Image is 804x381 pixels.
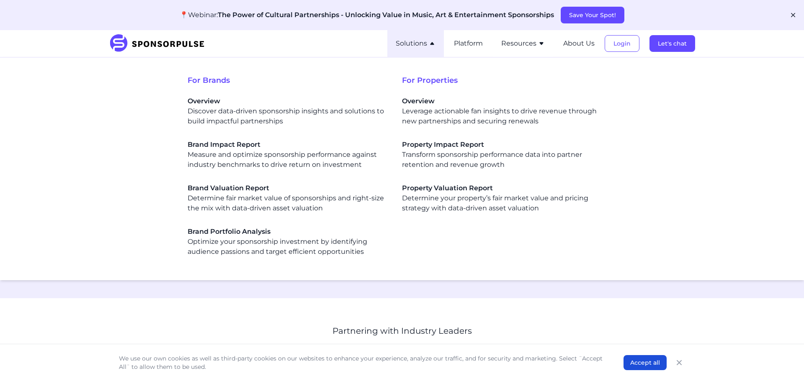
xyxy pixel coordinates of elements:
a: Brand Valuation ReportDetermine fair market value of sponsorships and right-size the mix with dat... [188,183,389,213]
a: Property Valuation ReportDetermine your property’s fair market value and pricing strategy with da... [402,183,603,213]
span: Property Valuation Report [402,183,603,193]
a: OverviewLeverage actionable fan insights to drive revenue through new partnerships and securing r... [402,96,603,126]
span: Brand Impact Report [188,140,389,150]
a: Platform [454,40,483,47]
span: For Brands [188,74,402,86]
span: Overview [402,96,603,106]
a: Login [605,40,639,47]
a: OverviewDiscover data-driven sponsorship insights and solutions to build impactful partnerships [188,96,389,126]
a: Brand Impact ReportMeasure and optimize sponsorship performance against industry benchmarks to dr... [188,140,389,170]
p: Partnering with Industry Leaders [211,325,594,337]
span: Overview [188,96,389,106]
img: SponsorPulse [109,34,211,53]
a: Brand Portfolio AnalysisOptimize your sponsorship investment by identifying audience passions and... [188,227,389,257]
span: Brand Valuation Report [188,183,389,193]
button: About Us [563,38,595,49]
div: Measure and optimize sponsorship performance against industry benchmarks to drive return on inves... [188,140,389,170]
div: Discover data-driven sponsorship insights and solutions to build impactful partnerships [188,96,389,126]
p: We use our own cookies as well as third-party cookies on our websites to enhance your experience,... [119,354,607,371]
span: Property Impact Report [402,140,603,150]
a: Let's chat [649,40,695,47]
button: Resources [501,38,545,49]
button: Platform [454,38,483,49]
a: About Us [563,40,595,47]
button: Let's chat [649,35,695,52]
div: Leverage actionable fan insights to drive revenue through new partnerships and securing renewals [402,96,603,126]
a: Property Impact ReportTransform sponsorship performance data into partner retention and revenue g... [402,140,603,170]
div: Transform sponsorship performance data into partner retention and revenue growth [402,140,603,170]
span: For Properties [402,74,616,86]
button: Close [673,357,685,368]
button: Accept all [624,355,667,370]
span: The Power of Cultural Partnerships - Unlocking Value in Music, Art & Entertainment Sponsorships [218,11,554,19]
span: Brand Portfolio Analysis [188,227,389,237]
p: 📍Webinar: [180,10,554,20]
div: Determine fair market value of sponsorships and right-size the mix with data-driven asset valuation [188,183,389,213]
button: Login [605,35,639,52]
a: Save Your Spot! [561,11,624,19]
button: Save Your Spot! [561,7,624,23]
div: Determine your property’s fair market value and pricing strategy with data-driven asset valuation [402,183,603,213]
div: Optimize your sponsorship investment by identifying audience passions and target efficient opport... [188,227,389,257]
iframe: Chat Widget [762,341,804,381]
button: Solutions [396,38,435,49]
